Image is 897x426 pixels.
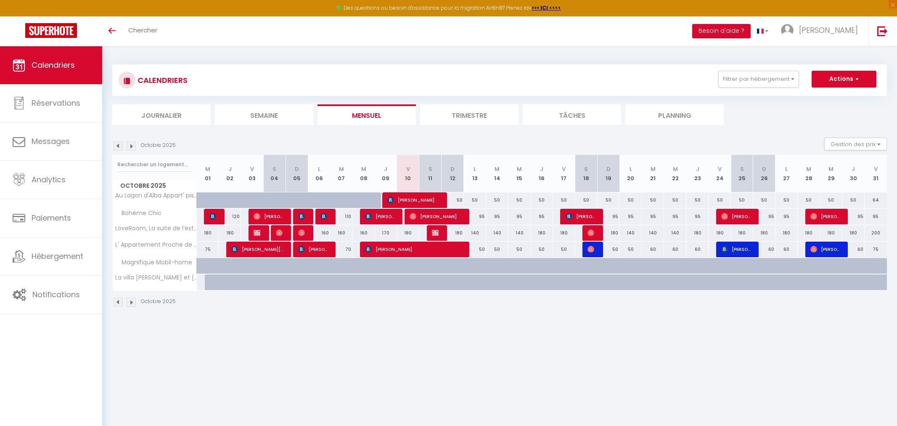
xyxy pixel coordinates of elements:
[625,104,724,125] li: Planning
[352,155,375,192] th: 08
[508,225,531,241] div: 140
[114,225,198,232] span: LoveRoom, La suite de l’extase
[619,192,642,208] div: 50
[486,225,508,241] div: 140
[721,208,751,224] span: [PERSON_NAME]
[464,192,486,208] div: 50
[709,192,731,208] div: 50
[486,155,508,192] th: 14
[464,209,486,224] div: 95
[508,209,531,224] div: 95
[298,208,306,224] span: [PERSON_NAME]
[114,209,164,218] span: Bohéme Chic
[842,209,865,224] div: 95
[517,165,522,173] abbr: M
[597,242,619,257] div: 50
[775,209,798,224] div: 95
[32,136,70,146] span: Messages
[250,165,254,173] abbr: V
[820,155,842,192] th: 29
[806,165,811,173] abbr: M
[122,16,164,46] a: Chercher
[114,242,198,248] span: L' Appartement Proche de la Mer
[531,225,553,241] div: 180
[753,242,775,257] div: 60
[865,242,887,257] div: 75
[295,165,299,173] abbr: D
[486,209,508,224] div: 95
[575,155,597,192] th: 18
[442,192,464,208] div: 50
[330,225,352,241] div: 160
[420,104,519,125] li: Trimestre
[474,165,476,173] abbr: L
[308,155,330,192] th: 06
[298,225,306,241] span: [PERSON_NAME]
[642,225,664,241] div: 140
[365,241,462,257] span: [PERSON_NAME]
[597,225,619,241] div: 180
[410,208,462,224] span: [PERSON_NAME]
[531,192,553,208] div: 50
[686,225,709,241] div: 180
[553,242,575,257] div: 50
[781,24,794,37] img: ...
[877,26,888,36] img: logout
[865,192,887,208] div: 64
[197,155,219,192] th: 01
[630,165,632,173] abbr: L
[339,165,344,173] abbr: M
[361,165,366,173] abbr: M
[762,165,766,173] abbr: D
[531,155,553,192] th: 16
[219,209,241,224] div: 120
[308,225,330,241] div: 160
[128,26,157,35] span: Chercher
[553,155,575,192] th: 17
[298,241,328,257] span: [PERSON_NAME]
[775,242,798,257] div: 60
[828,165,833,173] abbr: M
[32,213,71,223] span: Paiements
[384,165,387,173] abbr: J
[587,241,595,257] span: [PERSON_NAME]
[619,155,642,192] th: 20
[584,165,588,173] abbr: S
[219,225,241,241] div: 180
[664,242,686,257] div: 60
[566,208,595,224] span: [PERSON_NAME]
[254,208,283,224] span: [PERSON_NAME]
[642,155,664,192] th: 21
[330,209,352,224] div: 110
[532,4,561,11] strong: >>> ICI <<<<
[375,225,397,241] div: 170
[718,165,722,173] abbr: V
[117,157,192,172] input: Rechercher un logement...
[397,155,419,192] th: 10
[318,165,320,173] abbr: L
[810,241,840,257] span: [PERSON_NAME]
[686,192,709,208] div: 50
[32,289,80,300] span: Notifications
[442,155,464,192] th: 12
[686,209,709,224] div: 95
[664,155,686,192] th: 22
[141,141,176,149] p: Octobre 2025
[775,16,868,46] a: ... [PERSON_NAME]
[263,155,286,192] th: 04
[842,155,865,192] th: 30
[731,155,753,192] th: 25
[651,165,656,173] abbr: M
[464,155,486,192] th: 13
[619,209,642,224] div: 95
[842,225,865,241] div: 180
[197,242,219,257] div: 75
[531,209,553,224] div: 95
[721,241,751,257] span: [PERSON_NAME]
[231,241,283,257] span: [PERSON_NAME][GEOGRAPHIC_DATA]
[575,192,597,208] div: 50
[486,242,508,257] div: 50
[320,208,328,224] span: Bati Sh
[135,71,188,90] h3: CALENDRIERS
[642,192,664,208] div: 50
